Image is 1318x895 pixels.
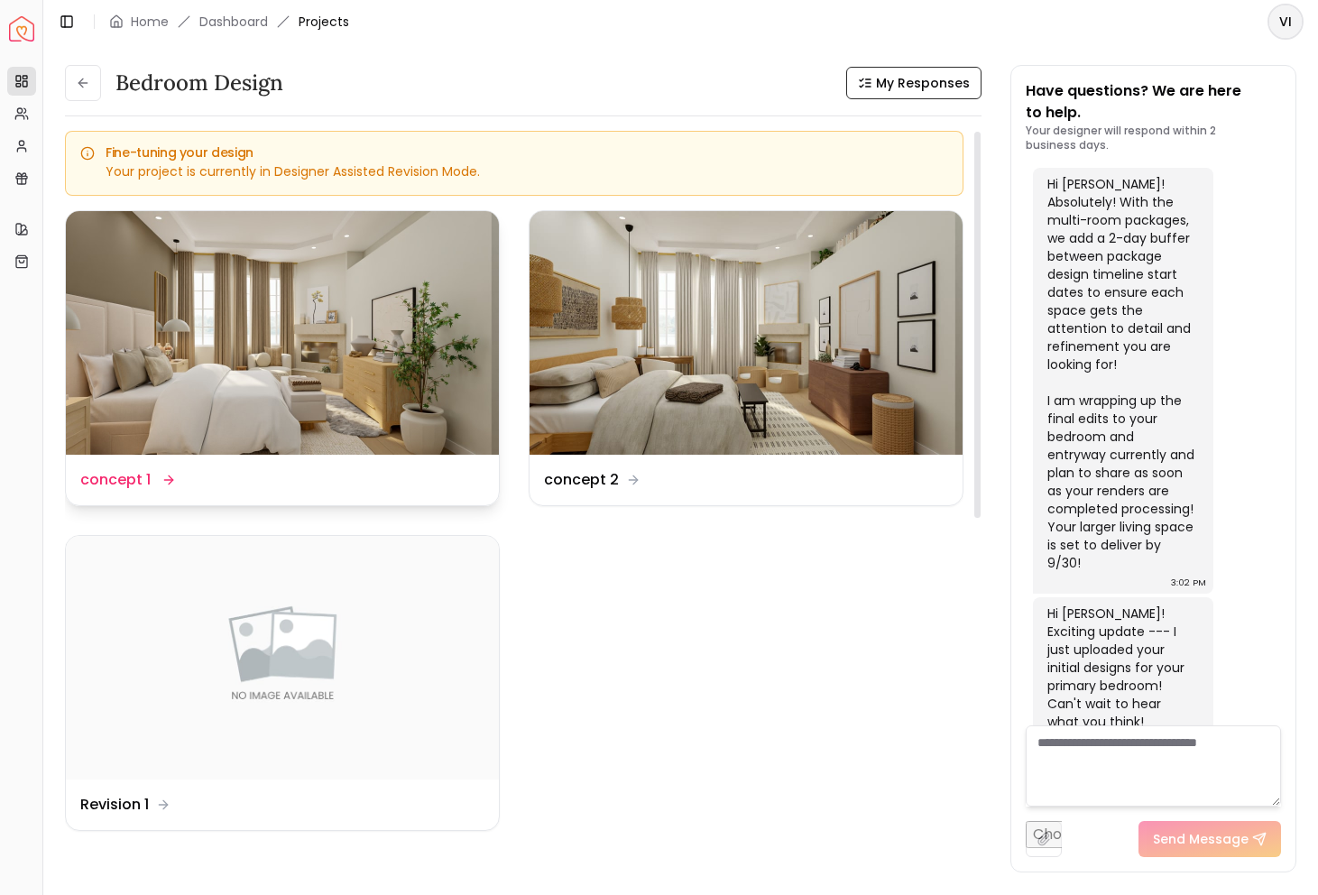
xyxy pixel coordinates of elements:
a: concept 1concept 1 [65,210,500,506]
a: Spacejoy [9,16,34,42]
button: VI [1267,4,1304,40]
div: Your project is currently in Designer Assisted Revision Mode. [80,162,948,180]
span: My Responses [876,74,970,92]
a: concept 2concept 2 [529,210,963,506]
span: VI [1269,5,1302,38]
nav: breadcrumb [109,13,349,31]
h5: Fine-tuning your design [80,146,948,159]
img: Revision 1 [66,536,499,780]
a: Dashboard [199,13,268,31]
img: concept 2 [530,211,963,455]
h3: Bedroom design [115,69,283,97]
img: concept 1 [66,211,499,455]
div: Hi [PERSON_NAME]! Exciting update --- I just uploaded your initial designs for your primary bedro... [1047,604,1195,731]
img: Spacejoy Logo [9,16,34,42]
div: 3:02 PM [1171,574,1206,592]
span: Projects [299,13,349,31]
p: Your designer will respond within 2 business days. [1026,124,1281,152]
dd: concept 1 [80,469,151,491]
dd: Revision 1 [80,794,149,816]
p: Have questions? We are here to help. [1026,80,1281,124]
button: My Responses [846,67,982,99]
a: Home [131,13,169,31]
dd: concept 2 [544,469,619,491]
div: Hi [PERSON_NAME]! Absolutely! With the multi-room packages, we add a 2-day buffer between package... [1047,175,1195,572]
